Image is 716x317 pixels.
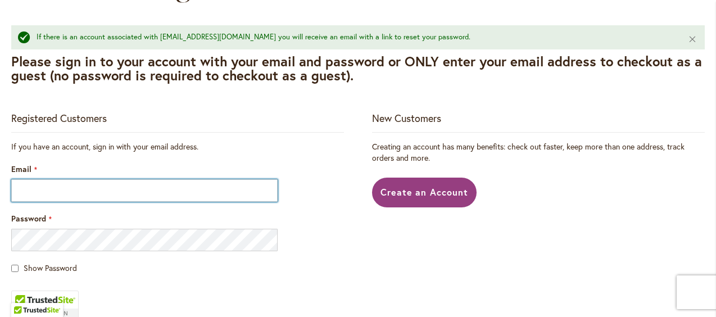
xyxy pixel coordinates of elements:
[11,164,31,174] span: Email
[372,141,705,164] p: Creating an account has many benefits: check out faster, keep more than one address, track orders...
[372,111,441,125] strong: New Customers
[372,178,477,207] a: Create an Account
[11,111,107,125] strong: Registered Customers
[37,32,671,43] div: If there is an account associated with [EMAIL_ADDRESS][DOMAIN_NAME] you will receive an email wit...
[8,277,40,309] iframe: Launch Accessibility Center
[380,186,469,198] span: Create an Account
[24,262,77,273] span: Show Password
[11,141,344,152] div: If you have an account, sign in with your email address.
[11,52,702,84] strong: Please sign in to your account with your email and password or ONLY enter your email address to c...
[11,213,46,224] span: Password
